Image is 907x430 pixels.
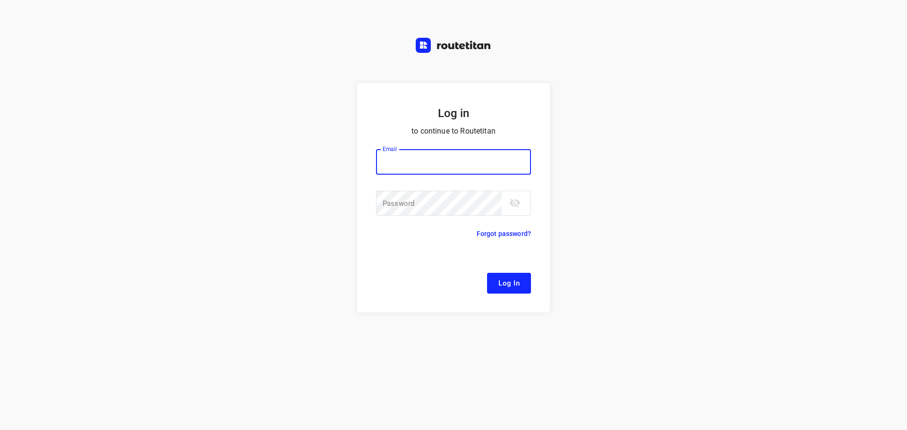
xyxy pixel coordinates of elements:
span: Log In [498,277,520,289]
h5: Log in [376,106,531,121]
img: Routetitan [416,38,491,53]
p: Forgot password? [477,228,531,239]
button: Log In [487,273,531,294]
button: toggle password visibility [505,194,524,212]
p: to continue to Routetitan [376,125,531,138]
